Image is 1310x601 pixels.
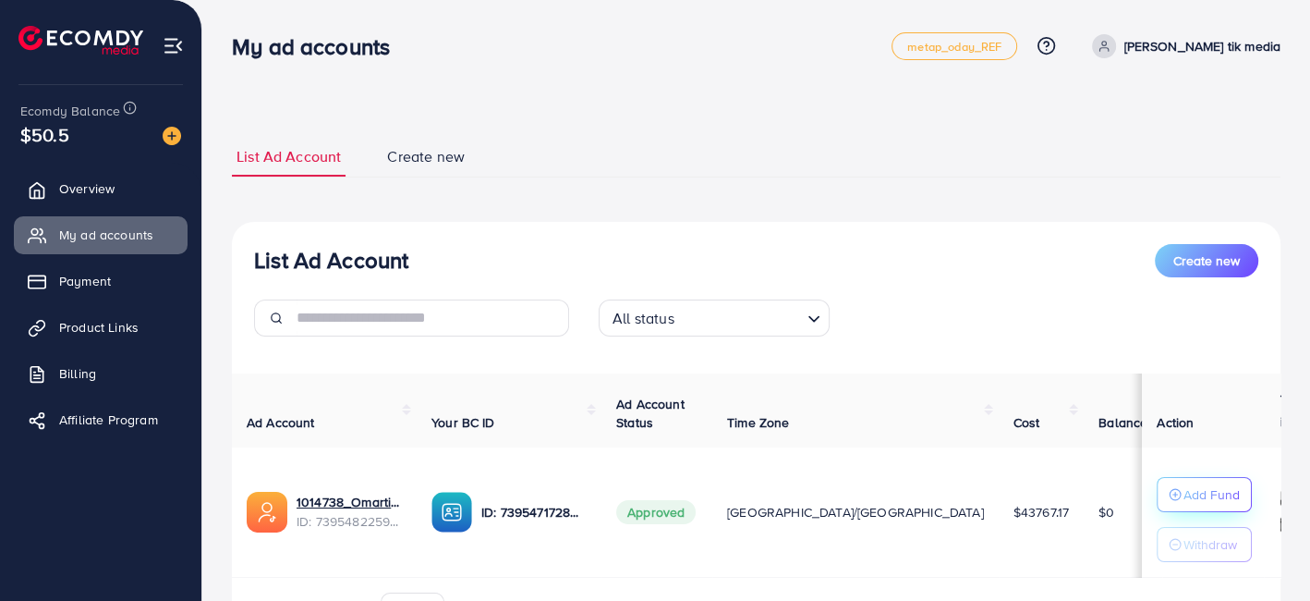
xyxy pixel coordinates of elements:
span: Ad Account Status [616,395,685,432]
button: Create new [1155,244,1258,277]
span: Payment [59,272,111,290]
span: Affiliate Program [59,411,158,429]
span: metap_oday_REF [907,41,1001,53]
span: ID: 7395482259417088001 [297,512,402,531]
span: $43767.17 [1013,503,1069,521]
div: Search for option [599,300,830,337]
span: $50.5 [20,121,69,148]
span: $0 [1098,503,1114,521]
span: Product Links [59,318,139,337]
h3: List Ad Account [254,247,408,274]
img: ic-ads-acc.e4c84228.svg [247,492,287,533]
img: ic-ba-acc.ded83a64.svg [431,492,472,533]
button: Add Fund [1157,477,1252,512]
span: Create new [1173,251,1240,270]
img: logo [18,26,143,55]
span: List Ad Account [237,146,341,167]
span: Billing [59,364,96,383]
span: Balance [1098,413,1147,432]
p: [PERSON_NAME] tik media [1123,35,1280,57]
a: 1014738_Omartikmedia_1721894912920 [297,493,402,511]
h3: My ad accounts [232,33,405,60]
span: Ad Account [247,413,315,432]
a: Payment [14,263,188,300]
a: Product Links [14,309,188,346]
span: [GEOGRAPHIC_DATA]/[GEOGRAPHIC_DATA] [727,503,984,521]
span: Action [1157,413,1194,432]
a: My ad accounts [14,216,188,253]
a: Billing [14,355,188,392]
span: Cost [1013,413,1040,432]
a: Affiliate Program [14,401,188,438]
button: Withdraw [1157,527,1252,562]
img: image [163,127,181,145]
span: Approved [616,500,696,524]
a: [PERSON_NAME] tik media [1085,34,1280,58]
span: Overview [59,179,115,198]
p: Add Fund [1183,484,1240,506]
a: metap_oday_REF [892,32,1017,60]
p: Withdraw [1183,534,1237,556]
a: Overview [14,170,188,207]
span: My ad accounts [59,226,153,244]
span: All status [609,305,678,332]
iframe: Chat [1231,518,1296,587]
span: Create new [387,146,465,167]
span: Time Zone [727,413,789,432]
input: Search for option [680,301,800,332]
div: <span class='underline'>1014738_Omartikmedia_1721894912920</span></br>7395482259417088001 [297,493,402,531]
span: Your BC ID [431,413,495,432]
p: ID: 7395471728014622737 [481,501,587,523]
img: menu [163,35,184,56]
span: Ecomdy Balance [20,102,120,120]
